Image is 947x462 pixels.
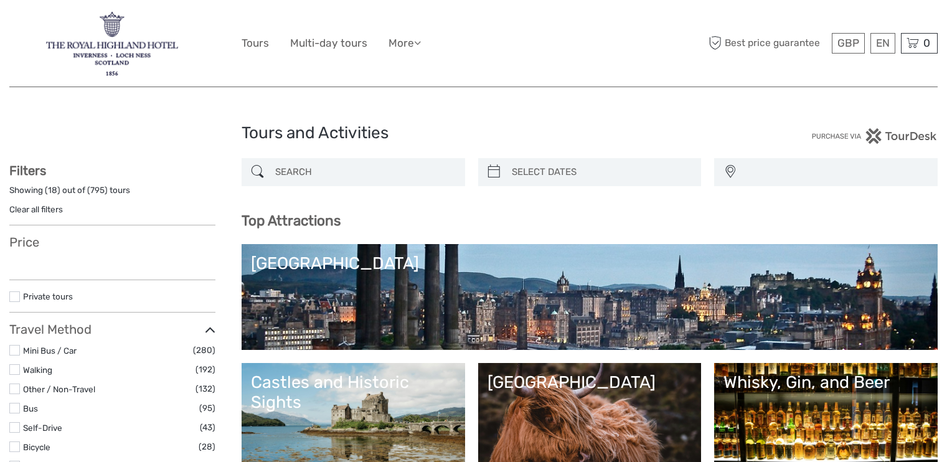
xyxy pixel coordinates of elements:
div: Whisky, Gin, and Beer [723,372,928,392]
a: Tours [242,34,269,52]
b: Top Attractions [242,212,341,229]
h3: Travel Method [9,322,215,337]
span: (95) [199,401,215,415]
a: [GEOGRAPHIC_DATA] [488,372,692,460]
label: 795 [90,184,105,196]
a: Self-Drive [23,423,62,433]
a: Bicycle [23,442,50,452]
label: 18 [48,184,57,196]
a: Castles and Historic Sights [251,372,456,460]
input: SEARCH [270,161,459,183]
span: (280) [193,343,215,357]
div: Castles and Historic Sights [251,372,456,413]
h3: Price [9,235,215,250]
img: 969-e8673f68-c1db-4b2b-ae71-abcd84226628_logo_big.jpg [46,9,178,77]
img: PurchaseViaTourDesk.png [811,128,938,144]
a: Clear all filters [9,204,63,214]
a: Other / Non-Travel [23,384,95,394]
div: [GEOGRAPHIC_DATA] [251,253,928,273]
span: (132) [196,382,215,396]
a: Bus [23,403,38,413]
div: EN [870,33,895,54]
input: SELECT DATES [507,161,695,183]
span: Best price guarantee [705,33,829,54]
a: Private tours [23,291,73,301]
span: (43) [200,420,215,435]
a: [GEOGRAPHIC_DATA] [251,253,928,341]
div: Showing ( ) out of ( ) tours [9,184,215,204]
strong: Filters [9,163,46,178]
div: [GEOGRAPHIC_DATA] [488,372,692,392]
a: Mini Bus / Car [23,346,77,356]
a: Whisky, Gin, and Beer [723,372,928,460]
a: Multi-day tours [290,34,367,52]
a: More [389,34,421,52]
span: GBP [837,37,859,49]
span: (28) [199,440,215,454]
span: 0 [921,37,932,49]
a: Walking [23,365,52,375]
h1: Tours and Activities [242,123,706,143]
span: (192) [196,362,215,377]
